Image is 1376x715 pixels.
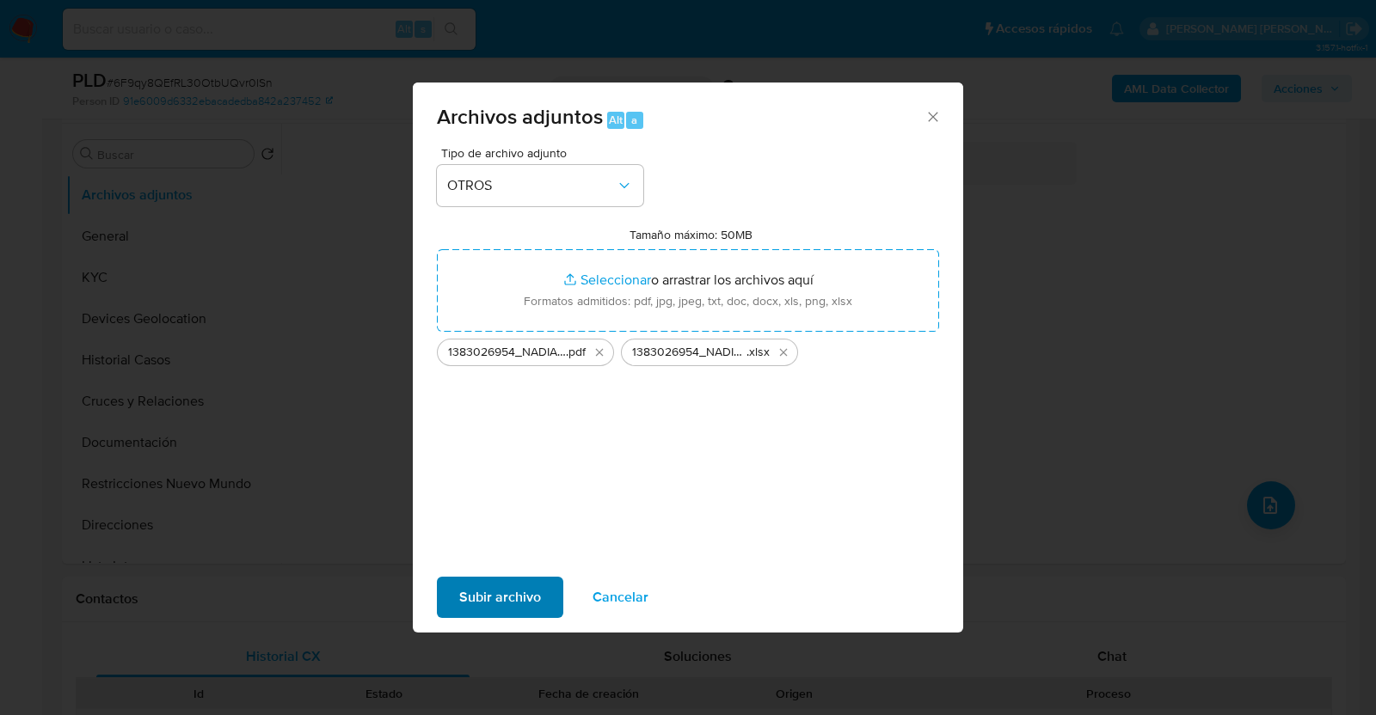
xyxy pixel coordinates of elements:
[631,112,637,128] span: a
[437,577,563,618] button: Subir archivo
[459,578,541,616] span: Subir archivo
[437,101,603,131] span: Archivos adjuntos
[593,578,648,616] span: Cancelar
[924,108,940,124] button: Cerrar
[630,227,752,242] label: Tamaño máximo: 50MB
[437,332,939,366] ul: Archivos seleccionados
[448,344,566,361] span: 1383026954_NADIA BENITES_AGO2025
[746,344,770,361] span: .xlsx
[632,344,746,361] span: 1383026954_NADIA BENITES_AGO2025
[447,177,616,194] span: OTROS
[570,577,671,618] button: Cancelar
[609,112,623,128] span: Alt
[437,165,643,206] button: OTROS
[441,147,648,159] span: Tipo de archivo adjunto
[566,344,586,361] span: .pdf
[589,342,610,363] button: Eliminar 1383026954_NADIA BENITES_AGO2025.pdf
[773,342,794,363] button: Eliminar 1383026954_NADIA BENITES_AGO2025.xlsx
